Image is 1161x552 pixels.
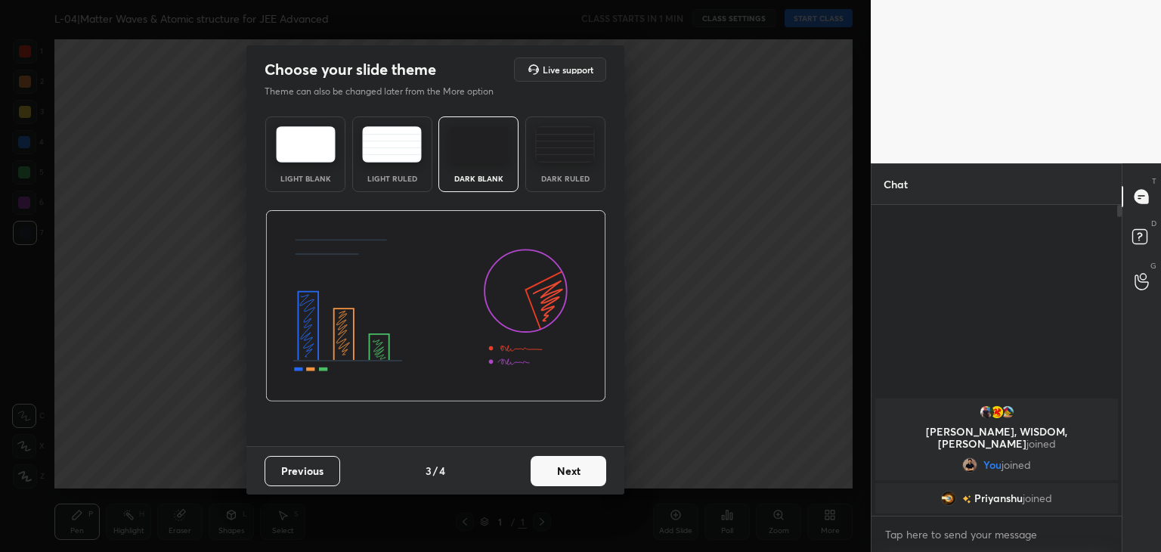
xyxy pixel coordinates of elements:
p: D [1151,218,1156,229]
p: [PERSON_NAME], WISDOM, [PERSON_NAME] [884,426,1109,450]
span: joined [1026,436,1056,451]
div: Light Ruled [362,175,423,182]
div: Dark Blank [448,175,509,182]
div: Dark Ruled [535,175,596,182]
button: Next [531,456,606,486]
h4: / [433,463,438,479]
span: Priyanshu [974,492,1023,504]
p: Theme can also be changed later from the More option [265,85,509,98]
button: Previous [265,456,340,486]
img: lightTheme.e5ed3b09.svg [276,126,336,163]
span: joined [1002,459,1031,471]
img: a742465c80d64916bec83e256a9cf465.jpg [979,405,994,420]
span: You [983,459,1002,471]
img: no-rating-badge.077c3623.svg [962,495,971,504]
h5: Live support [543,65,593,74]
img: darkRuledTheme.de295e13.svg [535,126,595,163]
img: darkThemeBanner.d06ce4a2.svg [265,210,606,402]
p: G [1150,260,1156,271]
img: 14a86c96eb9c4ef5ac28fb781fbfa398.jpg [1000,405,1015,420]
div: Light Blank [275,175,336,182]
p: Chat [872,164,920,204]
img: db8672b2da58434c926565d139fa0a5f.jpg [941,491,956,506]
h4: 4 [439,463,445,479]
img: lightRuledTheme.5fabf969.svg [362,126,422,163]
img: darkTheme.f0cc69e5.svg [449,126,509,163]
span: joined [1023,492,1052,504]
h4: 3 [426,463,432,479]
h2: Choose your slide theme [265,60,436,79]
div: grid [872,395,1122,516]
p: T [1152,175,1156,187]
img: de8d7602d00b469da6937212f6ee0f8f.jpg [989,405,1005,420]
img: f17899f42ccd45fd86fb4bd8026a40b0.jpg [962,457,977,473]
